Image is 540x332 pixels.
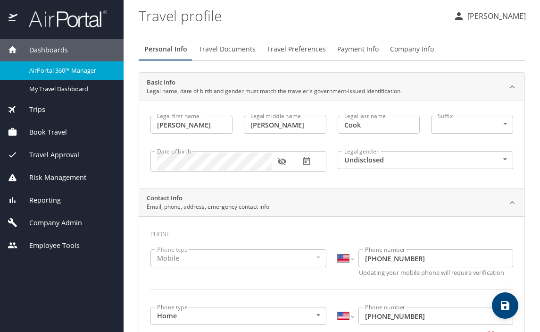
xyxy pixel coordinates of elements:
[465,10,526,22] p: [PERSON_NAME]
[147,194,269,203] h2: Contact Info
[17,195,61,205] span: Reporting
[17,150,79,160] span: Travel Approval
[147,78,402,87] h2: Basic Info
[150,249,326,267] div: Mobile
[18,9,107,28] img: airportal-logo.png
[267,43,326,55] span: Travel Preferences
[139,38,525,60] div: Profile
[17,240,80,251] span: Employee Tools
[17,218,82,228] span: Company Admin
[150,307,326,325] div: Home
[431,116,513,134] div: ​
[139,101,524,188] div: Basic InfoLegal name, date of birth and gender must match the traveler's government-issued identi...
[29,85,112,94] span: My Travel Dashboard
[449,8,530,25] button: [PERSON_NAME]
[144,43,187,55] span: Personal Info
[390,43,434,55] span: Company Info
[492,292,518,319] button: save
[29,66,112,75] span: AirPortal 360™ Manager
[359,270,514,276] p: Updating your mobile phone will require verification
[17,127,67,137] span: Book Travel
[17,104,45,115] span: Trips
[338,151,514,169] div: Undisclosed
[139,73,524,101] div: Basic InfoLegal name, date of birth and gender must match the traveler's government-issued identi...
[199,43,256,55] span: Travel Documents
[17,172,86,183] span: Risk Management
[147,203,269,211] p: Email, phone, address, emergency contact info
[17,45,68,55] span: Dashboards
[139,1,446,30] h1: Travel profile
[147,87,402,95] p: Legal name, date of birth and gender must match the traveler's government-issued identification.
[8,9,18,28] img: icon-airportal.png
[150,224,513,240] h3: Phone
[139,188,524,217] div: Contact InfoEmail, phone, address, emergency contact info
[337,43,379,55] span: Payment Info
